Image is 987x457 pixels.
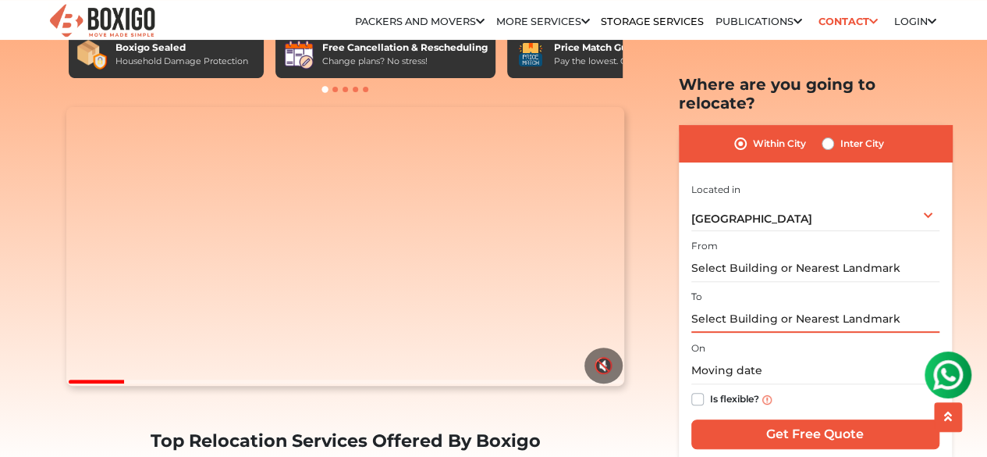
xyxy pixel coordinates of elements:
[496,16,590,27] a: More services
[355,16,485,27] a: Packers and Movers
[715,16,802,27] a: Publications
[48,2,157,41] img: Boxigo
[691,341,705,355] label: On
[691,305,939,333] input: Select Building or Nearest Landmark
[515,39,546,70] img: Price Match Guarantee
[934,402,962,432] button: scroll up
[691,290,702,304] label: To
[322,41,488,55] div: Free Cancellation & Rescheduling
[76,39,108,70] img: Boxigo Sealed
[893,16,936,27] a: Login
[115,41,248,55] div: Boxigo Sealed
[679,75,952,112] h2: Where are you going to relocate?
[691,182,740,196] label: Located in
[840,134,884,153] label: Inter City
[61,430,630,452] h2: Top Relocation Services Offered By Boxigo
[66,107,624,387] video: Your browser does not support the video tag.
[283,39,314,70] img: Free Cancellation & Rescheduling
[710,390,759,406] label: Is flexible?
[762,395,772,404] img: info
[691,255,939,282] input: Select Building or Nearest Landmark
[554,41,673,55] div: Price Match Guarantee
[691,239,718,253] label: From
[753,134,806,153] label: Within City
[813,9,882,34] a: Contact
[601,16,704,27] a: Storage Services
[554,55,673,68] div: Pay the lowest. Guaranteed!
[115,55,248,68] div: Household Damage Protection
[584,348,623,384] button: 🔇
[691,212,812,226] span: [GEOGRAPHIC_DATA]
[322,55,488,68] div: Change plans? No stress!
[691,357,939,384] input: Moving date
[16,16,47,47] img: whatsapp-icon.svg
[691,420,939,449] input: Get Free Quote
